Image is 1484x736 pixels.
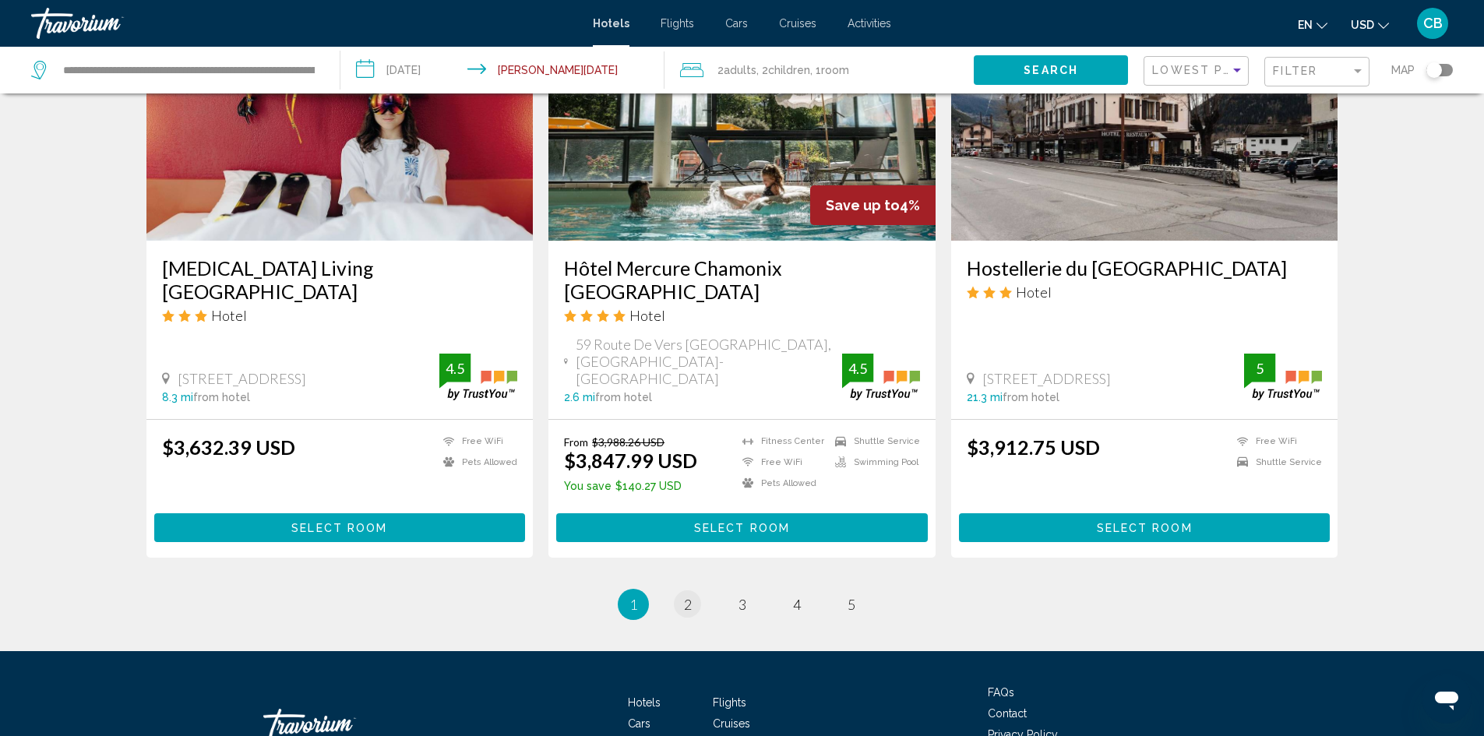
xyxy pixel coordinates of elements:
[1003,391,1059,403] span: from hotel
[1273,65,1317,77] span: Filter
[211,307,247,324] span: Hotel
[564,435,588,449] span: From
[725,17,748,30] a: Cars
[162,307,518,324] div: 3 star Hotel
[439,354,517,400] img: trustyou-badge.svg
[592,435,664,449] del: $3,988.26 USD
[1229,456,1322,469] li: Shuttle Service
[959,513,1331,542] button: Select Room
[576,336,842,387] span: 59 Route De Vers [GEOGRAPHIC_DATA], [GEOGRAPHIC_DATA]-[GEOGRAPHIC_DATA]
[959,517,1331,534] a: Select Room
[661,17,694,30] a: Flights
[593,17,629,30] a: Hotels
[735,435,827,449] li: Fitness Center
[694,522,790,534] span: Select Room
[756,59,810,81] span: , 2
[842,354,920,400] img: trustyou-badge.svg
[827,456,920,469] li: Swimming Pool
[810,59,849,81] span: , 1
[1423,16,1443,31] span: CB
[564,480,612,492] span: You save
[628,717,650,730] a: Cars
[31,8,577,39] a: Travorium
[556,513,928,542] button: Select Room
[1351,19,1374,31] span: USD
[1264,56,1369,88] button: Filter
[291,522,387,534] span: Select Room
[684,596,692,613] span: 2
[826,197,900,213] span: Save up to
[1229,435,1322,449] li: Free WiFi
[842,359,873,378] div: 4.5
[564,391,595,403] span: 2.6 mi
[1351,13,1389,36] button: Change currency
[162,391,193,403] span: 8.3 mi
[1298,19,1313,31] span: en
[967,435,1100,459] ins: $3,912.75 USD
[974,55,1128,84] button: Search
[1152,64,1253,76] span: Lowest Price
[435,435,517,449] li: Free WiFi
[1244,354,1322,400] img: trustyou-badge.svg
[564,256,920,303] a: Hôtel Mercure Chamonix [GEOGRAPHIC_DATA]
[793,596,801,613] span: 4
[724,64,756,76] span: Adults
[628,696,661,709] a: Hotels
[1097,522,1193,534] span: Select Room
[988,707,1027,720] a: Contact
[664,47,974,93] button: Travelers: 2 adults, 2 children
[967,256,1323,280] a: Hostellerie du [GEOGRAPHIC_DATA]
[827,435,920,449] li: Shuttle Service
[738,596,746,613] span: 3
[779,17,816,30] a: Cruises
[154,513,526,542] button: Select Room
[1016,283,1052,301] span: Hotel
[629,596,637,613] span: 1
[735,456,827,469] li: Free WiFi
[556,517,928,534] a: Select Room
[162,256,518,303] a: [MEDICAL_DATA] Living [GEOGRAPHIC_DATA]
[439,359,471,378] div: 4.5
[162,435,295,459] ins: $3,632.39 USD
[988,686,1014,699] a: FAQs
[1152,65,1244,78] mat-select: Sort by
[1298,13,1327,36] button: Change language
[564,307,920,324] div: 4 star Hotel
[1415,63,1453,77] button: Toggle map
[564,449,697,472] ins: $3,847.99 USD
[154,517,526,534] a: Select Room
[1244,359,1275,378] div: 5
[810,185,936,225] div: 4%
[1024,65,1078,77] span: Search
[768,64,810,76] span: Children
[1412,7,1453,40] button: User Menu
[717,59,756,81] span: 2
[435,456,517,469] li: Pets Allowed
[1422,674,1472,724] iframe: Button to launch messaging window
[713,717,750,730] span: Cruises
[629,307,665,324] span: Hotel
[193,391,250,403] span: from hotel
[982,370,1111,387] span: [STREET_ADDRESS]
[178,370,306,387] span: [STREET_ADDRESS]
[564,480,697,492] p: $140.27 USD
[821,64,849,76] span: Room
[340,47,665,93] button: Check-in date: Dec 24, 2025 Check-out date: Jan 2, 2026
[848,17,891,30] a: Activities
[967,283,1323,301] div: 3 star Hotel
[1391,59,1415,81] span: Map
[713,696,746,709] a: Flights
[595,391,652,403] span: from hotel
